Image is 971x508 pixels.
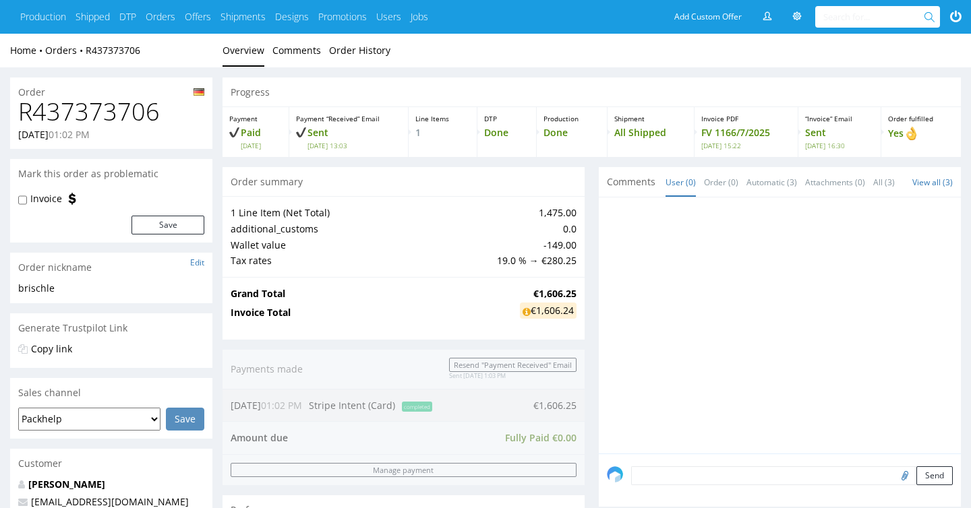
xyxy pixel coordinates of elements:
a: Offers [185,10,211,24]
a: Comments [272,34,321,67]
div: brischle [18,282,204,295]
a: Jobs [411,10,428,24]
div: €1,606.24 [520,303,577,319]
img: icon-invoice-flag.svg [65,192,79,205]
a: Home [10,44,45,57]
span: [DATE] 16:30 [805,141,873,150]
a: Order History [329,34,390,67]
div: Generate Trustpilot Link [10,313,212,343]
label: Invoice [30,192,62,205]
span: [DATE] [241,141,282,150]
p: DTP [484,114,529,123]
div: Progress [223,77,961,107]
a: Production [20,10,66,24]
a: Shipped [76,10,110,24]
p: Shipment [614,114,687,123]
button: Save [131,216,204,234]
span: [DATE] 15:22 [701,141,791,150]
div: Order [10,77,212,99]
p: Sent [805,126,873,150]
span: 01:02 PM [49,128,90,141]
p: Line Items [415,114,470,123]
a: [EMAIL_ADDRESS][DOMAIN_NAME] [31,495,189,508]
p: Done [543,126,599,139]
img: share_image_120x120.png [607,466,623,482]
p: Yes [888,126,954,141]
div: Order summary [223,167,585,197]
td: -149.00 [494,237,577,253]
a: Add Custom Offer [667,6,749,28]
span: [DATE] 13:03 [307,141,401,150]
div: Sales channel [10,378,212,408]
a: Shipments [220,10,266,24]
p: Invoice PDF [701,114,791,123]
p: 1 [415,126,470,139]
td: 0.0 [494,221,577,237]
a: R437373706 [86,44,140,57]
p: [DATE] [18,128,90,141]
td: Wallet value [231,237,494,253]
p: Production [543,114,599,123]
td: Tax rates [231,253,494,269]
p: Done [484,126,529,139]
a: Attachments (0) [805,168,865,197]
p: Paid [229,126,282,150]
a: Designs [275,10,309,24]
td: 1,475.00 [494,205,577,221]
a: All (3) [873,168,895,197]
a: Copy link [31,342,72,355]
p: “Invoice” Email [805,114,873,123]
span: Comments [607,175,655,189]
div: Order nickname [10,253,212,282]
p: Sent [296,126,401,150]
a: Orders [146,10,175,24]
a: Users [376,10,401,24]
button: Send [916,466,953,485]
p: All Shipped [614,126,687,139]
div: Customer [10,449,212,478]
a: Edit [190,257,204,268]
strong: €1,606.25 [533,287,577,300]
input: Search for... [823,6,926,28]
a: DTP [119,10,136,24]
p: Payment [229,114,282,123]
td: 19.0 % → €280.25 [494,253,577,269]
p: Order fulfilled [888,114,954,123]
a: Promotions [318,10,367,24]
a: Automatic (3) [746,168,797,197]
a: Overview [223,34,264,67]
div: Mark this order as problematic [10,159,212,189]
a: Orders [45,44,86,57]
a: View all (3) [912,177,953,188]
p: Payment “Received” Email [296,114,401,123]
p: FV 1166/7/2025 [701,126,791,150]
strong: Grand Total [231,287,285,300]
a: User (0) [666,168,696,197]
input: Save [166,408,204,431]
a: Order (0) [704,168,738,197]
h1: R437373706 [18,98,204,125]
td: 1 Line Item (Net Total) [231,205,494,221]
strong: Invoice Total [231,306,291,319]
td: additional_customs [231,221,494,237]
a: [PERSON_NAME] [28,478,105,490]
img: de-3323814006fe6739493d27057954941830b59eff37ebaac994310e17c522dd57.png [194,88,204,96]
